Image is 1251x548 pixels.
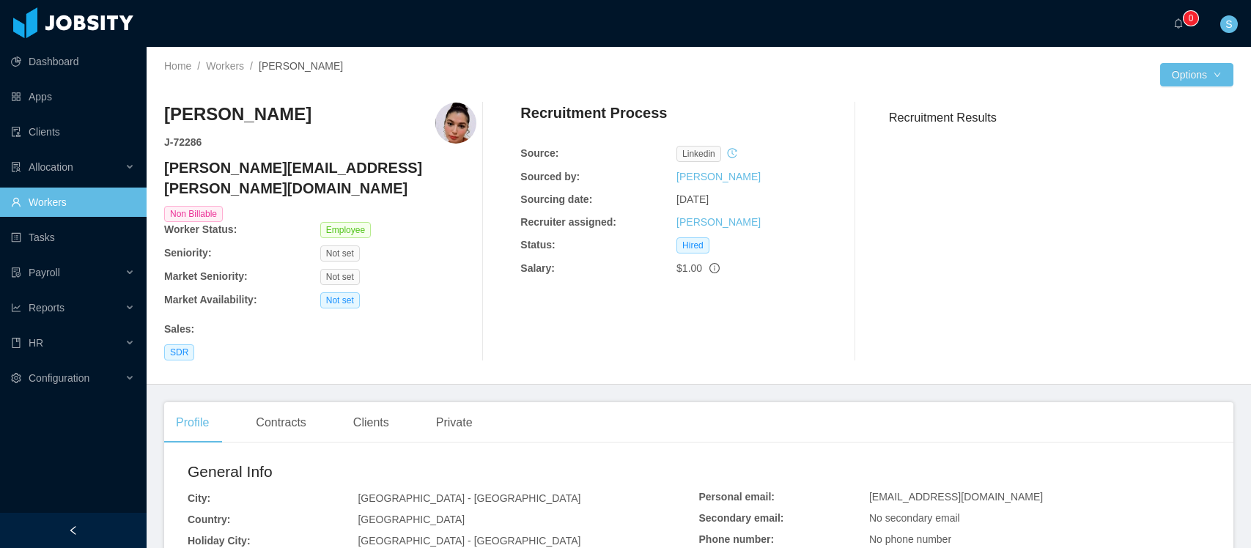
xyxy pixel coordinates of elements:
a: icon: pie-chartDashboard [11,47,135,76]
span: Non Billable [164,206,223,222]
a: icon: appstoreApps [11,82,135,111]
span: [GEOGRAPHIC_DATA] - [GEOGRAPHIC_DATA] [358,492,580,504]
span: linkedin [676,146,721,162]
b: Source: [520,147,558,159]
b: Market Availability: [164,294,257,306]
span: Not set [320,245,360,262]
span: [PERSON_NAME] [259,60,343,72]
a: Home [164,60,191,72]
b: Recruiter assigned: [520,216,616,228]
div: Clients [342,402,401,443]
strong: J- 72286 [164,136,202,148]
div: Profile [164,402,221,443]
span: [EMAIL_ADDRESS][DOMAIN_NAME] [869,491,1043,503]
button: Optionsicon: down [1160,63,1233,86]
b: Country: [188,514,230,525]
div: Contracts [244,402,317,443]
i: icon: history [727,148,737,158]
i: icon: bell [1173,18,1184,29]
b: Market Seniority: [164,270,248,282]
a: [PERSON_NAME] [676,171,761,182]
span: Payroll [29,267,60,278]
span: Hired [676,237,709,253]
h4: [PERSON_NAME][EMAIL_ADDRESS][PERSON_NAME][DOMAIN_NAME] [164,158,476,199]
i: icon: setting [11,373,21,383]
b: Holiday City: [188,535,251,547]
h4: Recruitment Process [520,103,667,123]
a: icon: profileTasks [11,223,135,252]
a: icon: userWorkers [11,188,135,217]
a: Workers [206,60,244,72]
b: Sales : [164,323,194,335]
span: Employee [320,222,371,238]
i: icon: line-chart [11,303,21,313]
div: Private [424,402,484,443]
span: [DATE] [676,193,709,205]
b: City: [188,492,210,504]
span: / [250,60,253,72]
span: $1.00 [676,262,702,274]
b: Sourcing date: [520,193,592,205]
span: Configuration [29,372,89,384]
span: [GEOGRAPHIC_DATA] [358,514,465,525]
i: icon: book [11,338,21,348]
span: HR [29,337,43,349]
span: No secondary email [869,512,960,524]
span: SDR [164,344,194,360]
b: Phone number: [699,533,775,545]
span: No phone number [869,533,951,545]
a: icon: auditClients [11,117,135,147]
h2: General Info [188,460,699,484]
b: Seniority: [164,247,212,259]
h3: Recruitment Results [889,108,1233,127]
span: info-circle [709,263,720,273]
span: / [197,60,200,72]
img: 8b83df36-cd59-439a-b461-8ab4b971220f_6870362691825-400w.png [435,103,476,144]
b: Sourced by: [520,171,580,182]
b: Status: [520,239,555,251]
i: icon: solution [11,162,21,172]
span: Reports [29,302,64,314]
sup: 0 [1184,11,1198,26]
span: Not set [320,292,360,308]
span: S [1225,15,1232,33]
a: [PERSON_NAME] [676,216,761,228]
b: Salary: [520,262,555,274]
h3: [PERSON_NAME] [164,103,311,126]
b: Personal email: [699,491,775,503]
b: Worker Status: [164,223,237,235]
span: Allocation [29,161,73,173]
span: [GEOGRAPHIC_DATA] - [GEOGRAPHIC_DATA] [358,535,580,547]
i: icon: file-protect [11,267,21,278]
span: Not set [320,269,360,285]
b: Secondary email: [699,512,784,524]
